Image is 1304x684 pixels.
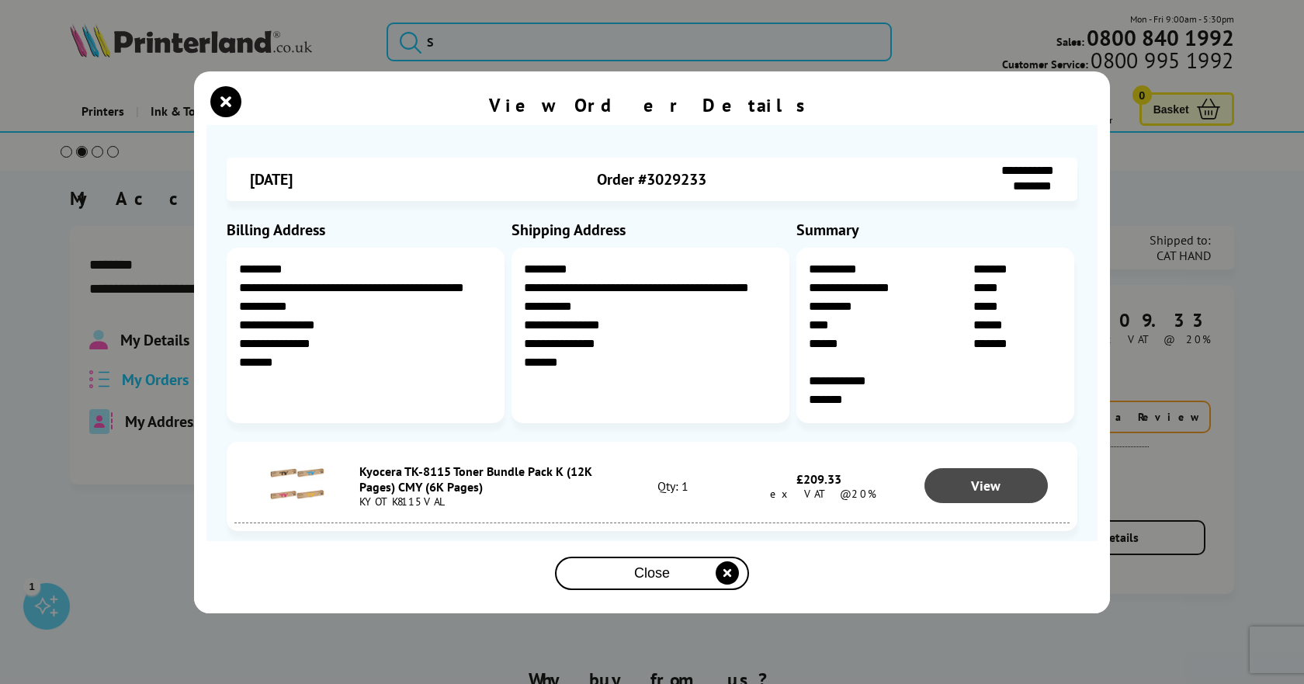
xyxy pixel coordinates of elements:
button: close modal [555,557,749,590]
div: Summary [796,220,1077,240]
span: Close [634,565,670,582]
button: close modal [214,90,238,113]
div: KYOTK8115VAL [359,495,610,509]
span: ex VAT @20% [762,487,876,501]
span: £209.33 [796,471,841,487]
div: Billing Address [227,220,508,240]
div: Shipping Address [512,220,792,240]
span: View [971,477,1001,495]
span: Order #3029233 [597,169,706,189]
img: Kyocera TK-8115 Toner Bundle Pack K (12K Pages) CMY (6K Pages) [270,457,324,512]
div: View Order Details [489,93,815,117]
a: View [924,468,1049,503]
div: Kyocera TK-8115 Toner Bundle Pack K (12K Pages) CMY (6K Pages) [359,464,610,495]
div: Qty: 1 [610,478,735,494]
span: [DATE] [250,169,293,189]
